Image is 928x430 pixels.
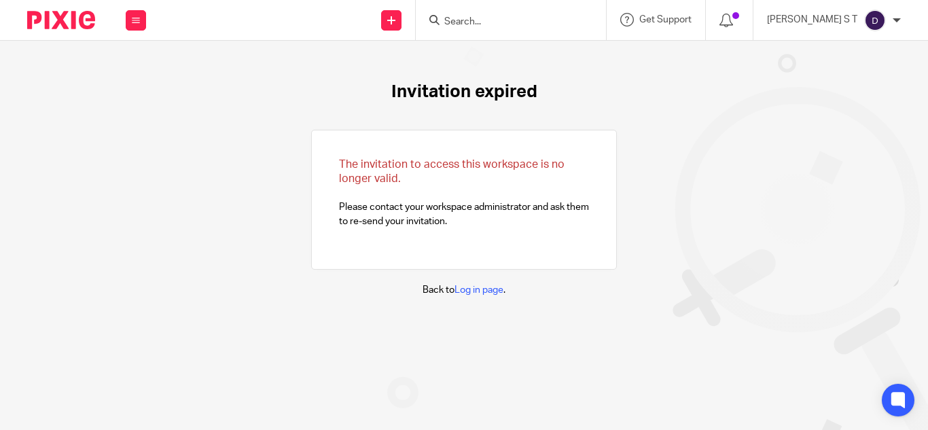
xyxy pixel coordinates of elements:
[454,285,503,295] a: Log in page
[864,10,886,31] img: svg%3E
[27,11,95,29] img: Pixie
[639,15,692,24] span: Get Support
[423,283,505,297] p: Back to .
[339,159,565,184] span: The invitation to access this workspace is no longer valid.
[339,158,589,228] p: Please contact your workspace administrator and ask them to re-send your invitation.
[391,82,537,103] h1: Invitation expired
[443,16,565,29] input: Search
[767,13,857,26] p: [PERSON_NAME] S T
